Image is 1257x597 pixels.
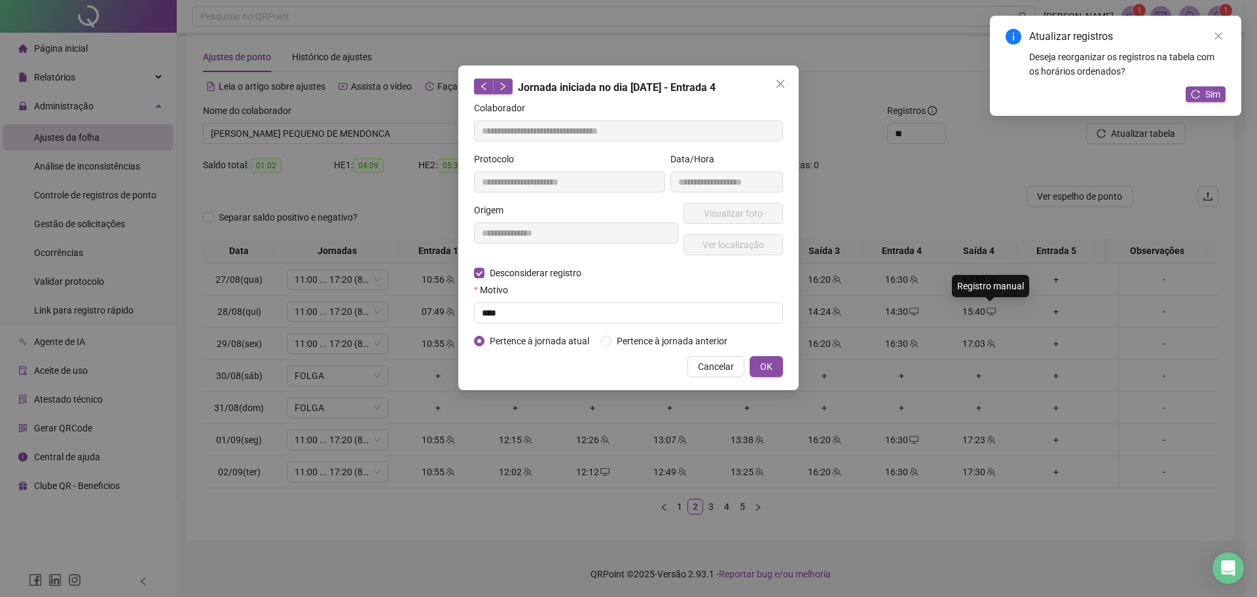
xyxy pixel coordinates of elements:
span: reload [1191,90,1200,99]
span: close [1214,31,1223,41]
span: Pertence à jornada anterior [611,334,733,348]
div: Jornada iniciada no dia [DATE] - Entrada 4 [474,79,783,96]
span: close [775,79,786,89]
button: Ver localização [683,234,783,255]
span: info-circle [1006,29,1021,45]
button: right [493,79,513,94]
label: Data/Hora [670,152,723,166]
span: Sim [1205,87,1220,101]
a: Close [1211,29,1226,43]
div: Open Intercom Messenger [1212,552,1244,584]
label: Colaborador [474,101,534,115]
span: left [479,82,488,91]
button: left [474,79,494,94]
span: OK [760,359,773,374]
span: Desconsiderar registro [484,266,587,280]
button: Visualizar foto [683,203,783,224]
span: Pertence à jornada atual [484,334,594,348]
button: Sim [1186,86,1226,102]
label: Origem [474,203,512,217]
span: right [498,82,507,91]
label: Motivo [474,283,517,297]
div: Atualizar registros [1029,29,1226,45]
label: Protocolo [474,152,522,166]
div: Deseja reorganizar os registros na tabela com os horários ordenados? [1029,50,1226,79]
button: OK [750,356,783,377]
button: Cancelar [687,356,744,377]
div: Registro manual [952,275,1029,297]
button: Close [770,73,791,94]
span: Cancelar [698,359,734,374]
